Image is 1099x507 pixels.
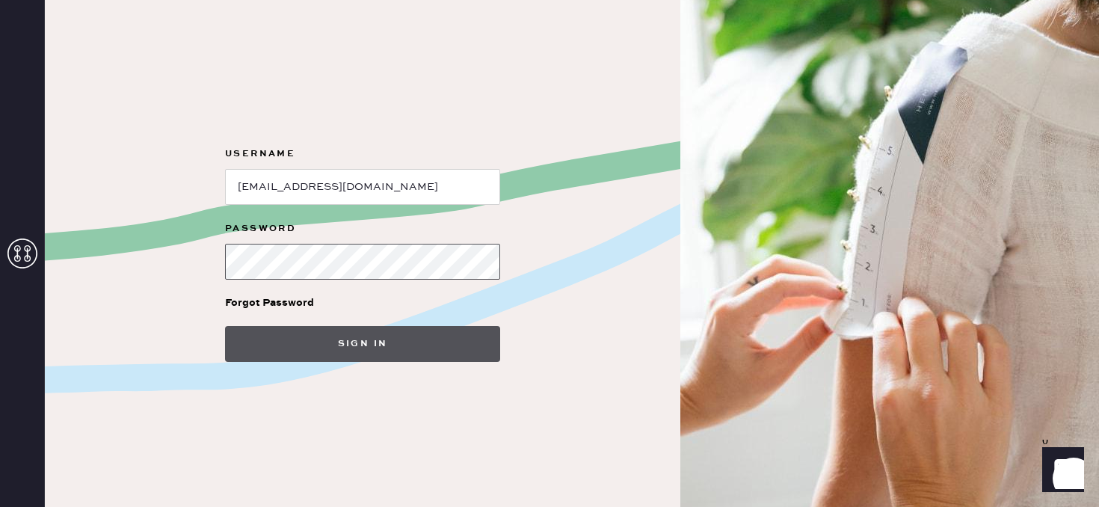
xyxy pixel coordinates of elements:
[225,169,500,205] input: e.g. john@doe.com
[225,280,314,326] a: Forgot Password
[225,220,500,238] label: Password
[225,145,500,163] label: Username
[1028,440,1092,504] iframe: Front Chat
[225,326,500,362] button: Sign in
[225,295,314,311] div: Forgot Password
